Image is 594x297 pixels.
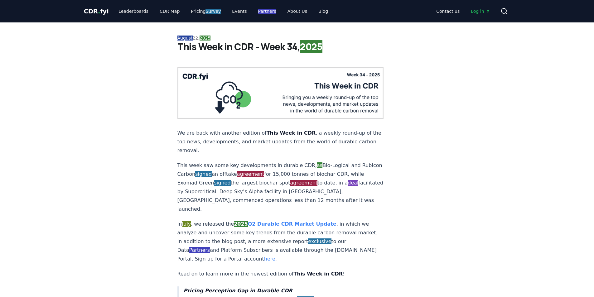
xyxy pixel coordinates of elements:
p: In , we released the , in which we analyze and uncover some key trends from the durable carbon re... [177,220,384,263]
multi-find-1-extension: highlighted by Multi Find [200,36,211,41]
multi-find-1-extension: highlighted by Multi Find [177,36,193,41]
a: Events [227,6,252,17]
a: 2025Q2 Durable CDR Market Update [234,221,336,227]
a: Contact us [431,6,465,17]
span: . [98,7,100,15]
multi-find-1-extension: highlighted by Multi Find [290,180,317,186]
multi-find-0-extension: Pricing [191,8,221,14]
multi-find-1-extension: highlighted by Multi Find [317,162,322,168]
multi-find-1-extension: highlighted by Multi Find [195,171,212,177]
p: This week saw some key developments in durable CDR, Bio-Logical and Rubicon Carbon an offtake for... [177,161,384,213]
p: Read on to learn more in the newest edition of ! [177,270,384,278]
multi-find-1-extension: highlighted by Multi Find [182,221,191,227]
multi-find-1-extension: highlighted by Multi Find [308,238,331,244]
span: Log in [471,8,490,14]
multi-find-1-extension: highlighted by Multi Find [300,40,322,53]
multi-find-1-extension: highlighted by Multi Find [214,180,230,186]
multi-find-1-extension: highlighted by Multi Find [237,171,264,177]
p: We are back with another edition of , a weekly round-up of the top news, developments, and market... [177,129,384,155]
a: Partners [253,6,281,17]
img: blog post image [177,67,384,119]
a: About Us [283,6,312,17]
multi-find-1-extension: highlighted by Multi Find [189,247,210,253]
span: CDR fyi [84,7,109,15]
nav: Main [431,6,495,17]
h1: This Week in CDR - Week 34, [177,41,417,52]
a: here [264,256,275,262]
multi-find-1-extension: highlighted by Multi Find [348,180,358,186]
a: PricingSurvey [186,6,226,17]
a: Leaderboards [113,6,153,17]
strong: This Week in CDR [267,130,316,136]
multi-find-1-extension: highlighted by Multi Find [234,221,248,227]
multi-find-1-extension: highlighted by Multi Find [205,9,221,14]
a: CDR Map [155,6,185,17]
p: 22, [177,35,417,41]
nav: Main [113,6,333,17]
strong: Pricing Perception Gap in Durable CDR [184,288,292,294]
strong: Q2 Durable CDR Market Update [234,221,336,227]
a: Blog [313,6,333,17]
a: Log in [466,6,495,17]
strong: This Week in CDR [293,271,343,277]
multi-find-1-extension: highlighted by Multi Find [258,9,276,14]
a: CDR.fyi [84,7,109,16]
